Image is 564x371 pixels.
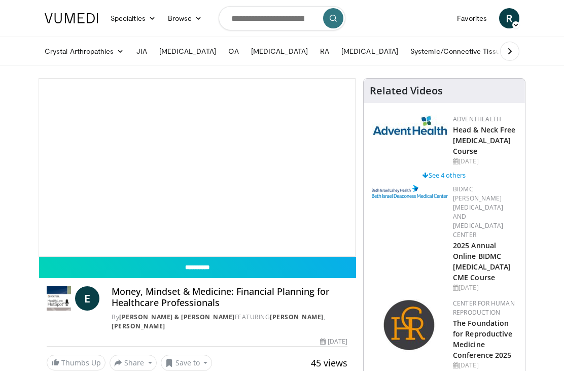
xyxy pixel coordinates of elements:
span: 45 views [311,357,347,369]
a: Systemic/Connective Tissue Disease [404,41,548,61]
a: Favorites [451,8,493,28]
a: Head & Neck Free [MEDICAL_DATA] Course [453,125,516,156]
div: [DATE] [453,361,517,370]
button: Share [110,355,157,371]
a: [PERSON_NAME] [112,322,165,330]
a: The Foundation for Reproductive Medicine Conference 2025 [453,318,513,360]
a: Browse [162,8,208,28]
div: [DATE] [453,283,517,292]
img: c058e059-5986-4522-8e32-16b7599f4943.png.150x105_q85_autocrop_double_scale_upscale_version-0.2.png [383,299,436,352]
h4: Related Videos [370,85,443,97]
a: Thumbs Up [47,355,105,370]
a: [MEDICAL_DATA] [245,41,314,61]
a: R [499,8,519,28]
a: BIDMC [PERSON_NAME][MEDICAL_DATA] and [MEDICAL_DATA] Center [453,185,503,239]
img: 5c3c682d-da39-4b33-93a5-b3fb6ba9580b.jpg.150x105_q85_autocrop_double_scale_upscale_version-0.2.jpg [372,115,448,136]
a: [MEDICAL_DATA] [335,41,404,61]
div: [DATE] [320,337,347,346]
a: E [75,286,99,311]
a: AdventHealth [453,115,501,123]
button: Save to [161,355,213,371]
a: [PERSON_NAME] [270,313,324,321]
a: [PERSON_NAME] & [PERSON_NAME] [119,313,235,321]
a: JIA [130,41,153,61]
a: RA [314,41,335,61]
input: Search topics, interventions [219,6,345,30]
a: OA [222,41,245,61]
h4: Money, Mindset & Medicine: Financial Planning for Healthcare Professionals [112,286,347,308]
a: See 4 others [422,171,466,180]
img: Roetzel & Andress [47,286,71,311]
img: VuMedi Logo [45,13,98,23]
div: [DATE] [453,157,517,166]
img: c96b19ec-a48b-46a9-9095-935f19585444.png.150x105_q85_autocrop_double_scale_upscale_version-0.2.png [372,185,448,198]
a: Crystal Arthropathies [39,41,130,61]
a: Center for Human Reproduction [453,299,515,317]
video-js: Video Player [39,79,355,256]
a: Specialties [104,8,162,28]
a: 2025 Annual Online BIDMC [MEDICAL_DATA] CME Course [453,241,511,282]
a: [MEDICAL_DATA] [153,41,222,61]
div: By FEATURING , [112,313,347,331]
